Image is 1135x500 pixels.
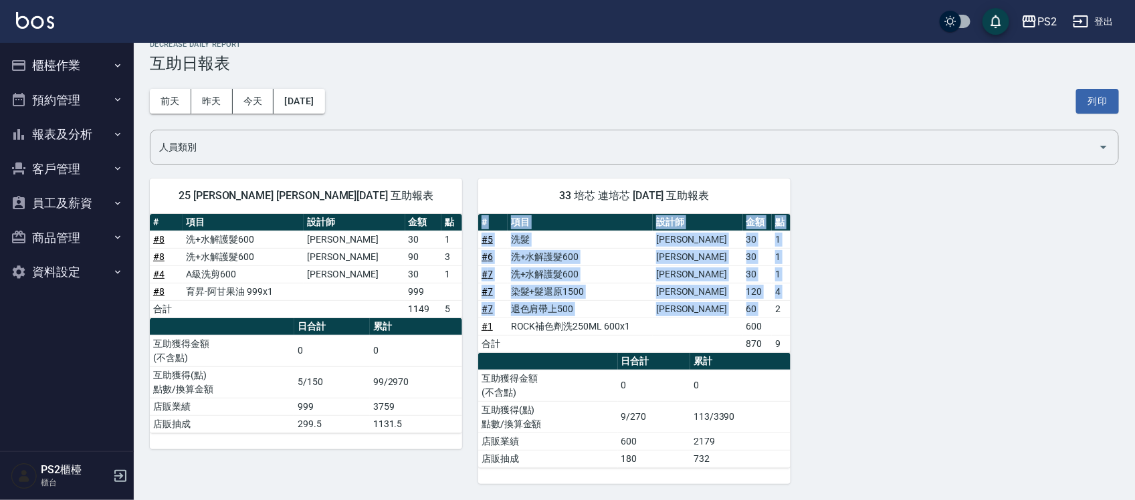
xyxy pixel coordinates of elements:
td: 育昇-阿甘果油 999x1 [183,283,304,300]
td: 退色肩帶上500 [508,300,653,318]
td: 5 [441,300,462,318]
span: 25 [PERSON_NAME] [PERSON_NAME][DATE] 互助報表 [166,189,446,203]
td: 店販抽成 [150,415,294,432]
th: # [478,214,508,231]
button: 昨天 [191,89,233,114]
td: 店販抽成 [478,450,618,467]
button: 櫃檯作業 [5,48,128,83]
td: 30 [405,265,441,283]
button: 資料設定 [5,255,128,289]
td: [PERSON_NAME] [653,248,742,265]
th: 金額 [743,214,772,231]
div: PS2 [1037,13,1057,30]
td: 0 [294,335,370,366]
a: #8 [153,251,165,262]
button: [DATE] [274,89,324,114]
td: 180 [618,450,691,467]
td: [PERSON_NAME] [304,231,405,248]
td: 染髮+髮還原1500 [508,283,653,300]
button: 報表及分析 [5,117,128,152]
td: 互助獲得(點) 點數/換算金額 [478,401,618,432]
td: 1 [772,248,791,265]
th: # [150,214,183,231]
td: 1149 [405,300,441,318]
button: 前天 [150,89,191,114]
td: A級洗剪600 [183,265,304,283]
th: 點 [441,214,462,231]
th: 設計師 [653,214,742,231]
button: 商品管理 [5,221,128,255]
td: 1131.5 [370,415,462,432]
button: save [983,8,1009,35]
td: 0 [690,370,791,401]
td: 60 [743,300,772,318]
th: 金額 [405,214,441,231]
td: 30 [743,265,772,283]
td: 732 [690,450,791,467]
td: 600 [743,318,772,335]
td: 5/150 [294,366,370,398]
td: [PERSON_NAME] [653,283,742,300]
td: [PERSON_NAME] [653,265,742,283]
img: Logo [16,12,54,29]
td: 店販業績 [478,432,618,450]
button: 今天 [233,89,274,114]
button: Open [1093,136,1114,158]
th: 項目 [183,214,304,231]
button: 列印 [1076,89,1119,114]
td: 120 [743,283,772,300]
td: 90 [405,248,441,265]
td: 999 [294,398,370,415]
td: 4 [772,283,791,300]
table: a dense table [150,318,462,433]
td: 600 [618,432,691,450]
td: 3759 [370,398,462,415]
button: PS2 [1016,8,1062,35]
th: 項目 [508,214,653,231]
td: 0 [618,370,691,401]
td: ROCK補色劑洗250ML 600x1 [508,318,653,335]
button: 員工及薪資 [5,186,128,221]
td: 9 [772,335,791,352]
td: 合計 [478,335,508,352]
input: 人員名稱 [156,136,1093,159]
button: 客戶管理 [5,152,128,186]
h2: Decrease Daily Report [150,40,1119,49]
a: #8 [153,234,165,245]
td: 洗+水解護髮600 [183,248,304,265]
td: 1 [441,265,462,283]
img: Person [11,463,37,489]
p: 櫃台 [41,477,109,489]
a: #7 [482,286,493,297]
td: 互助獲得(點) 點數/換算金額 [150,366,294,398]
td: 互助獲得金額 (不含點) [478,370,618,401]
td: [PERSON_NAME] [304,248,405,265]
button: 預約管理 [5,83,128,118]
td: 洗髮 [508,231,653,248]
h5: PS2櫃檯 [41,463,109,477]
td: 3 [441,248,462,265]
td: [PERSON_NAME] [304,265,405,283]
td: 9/270 [618,401,691,432]
table: a dense table [150,214,462,318]
table: a dense table [478,353,791,468]
td: 互助獲得金額 (不含點) [150,335,294,366]
th: 累計 [690,353,791,370]
h3: 互助日報表 [150,54,1119,73]
td: 30 [405,231,441,248]
a: #8 [153,286,165,297]
td: 999 [405,283,441,300]
td: 299.5 [294,415,370,432]
td: 30 [743,231,772,248]
td: 洗+水解護髮600 [508,248,653,265]
td: 洗+水解護髮600 [183,231,304,248]
a: #1 [482,321,493,332]
td: 1 [772,231,791,248]
th: 累計 [370,318,462,336]
a: #6 [482,251,493,262]
a: #5 [482,234,493,245]
span: 33 培芯 連培芯 [DATE] 互助報表 [494,189,775,203]
button: 登出 [1067,9,1119,34]
table: a dense table [478,214,791,353]
td: 30 [743,248,772,265]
